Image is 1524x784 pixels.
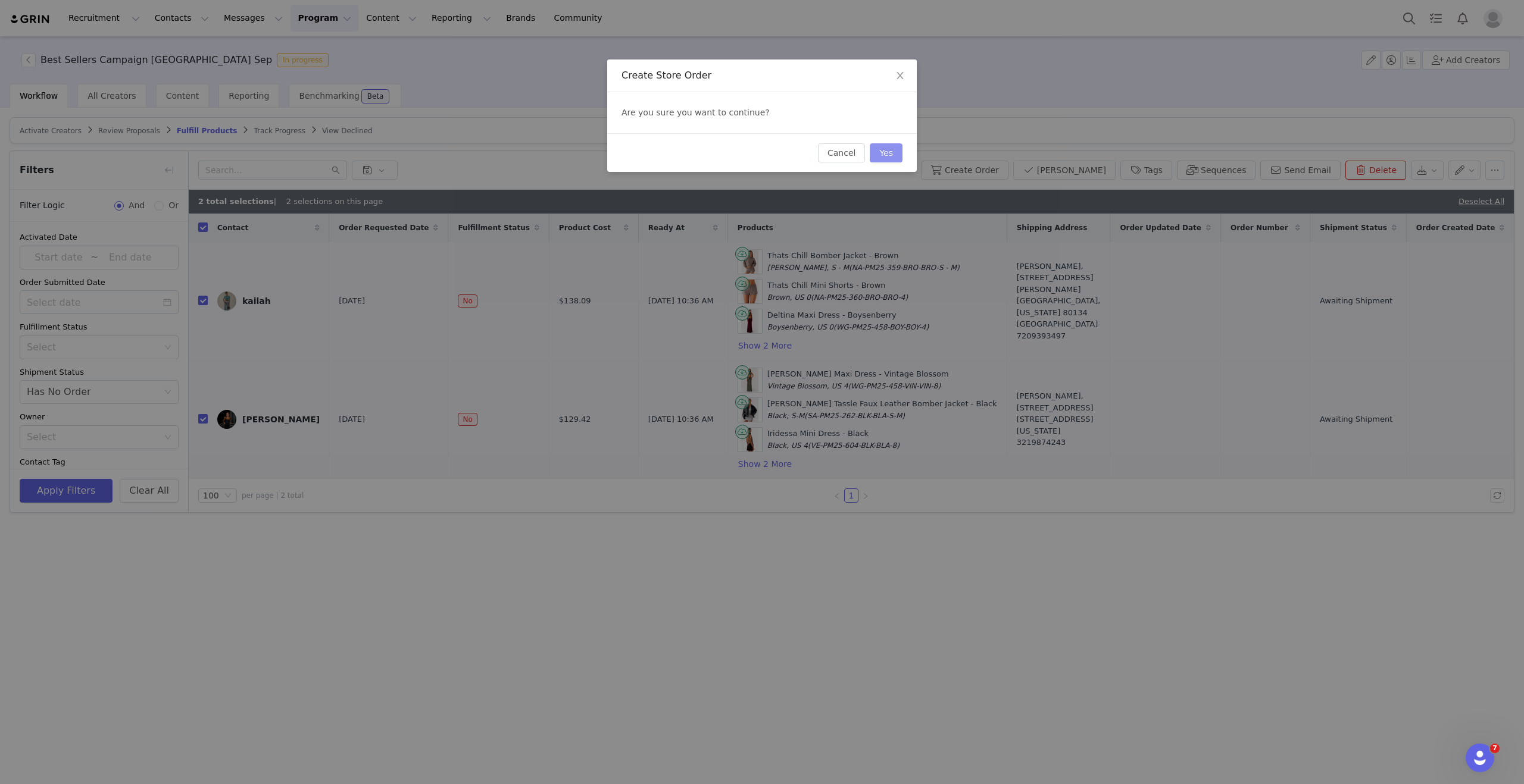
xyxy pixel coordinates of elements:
[818,143,865,162] button: Cancel
[883,59,917,93] button: Close
[1490,744,1500,753] span: 7
[622,69,902,82] div: Create Store Order
[607,92,917,133] div: Are you sure you want to continue?
[895,71,905,80] i: icon: close
[1466,744,1494,772] iframe: Intercom live chat
[870,143,902,162] button: Yes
